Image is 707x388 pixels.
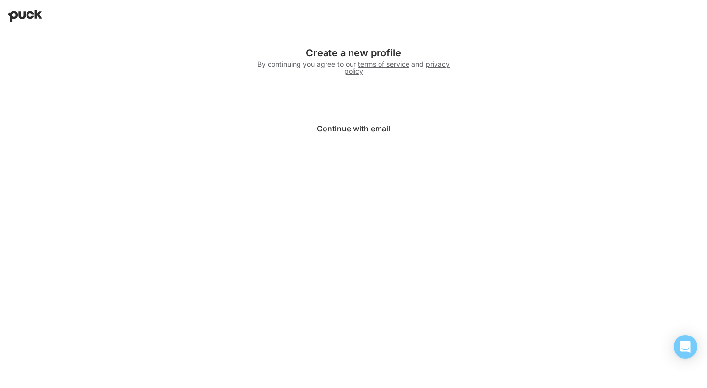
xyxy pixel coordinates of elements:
a: privacy policy [344,60,450,75]
img: Puck home [8,10,42,22]
div: Create a new profile [257,47,450,59]
div: Open Intercom Messenger [674,335,697,359]
div: By continuing you agree to our and [257,61,450,75]
a: terms of service [358,60,409,68]
button: Continue with email [255,117,452,140]
iframe: Sign in with Google Button [250,89,457,111]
